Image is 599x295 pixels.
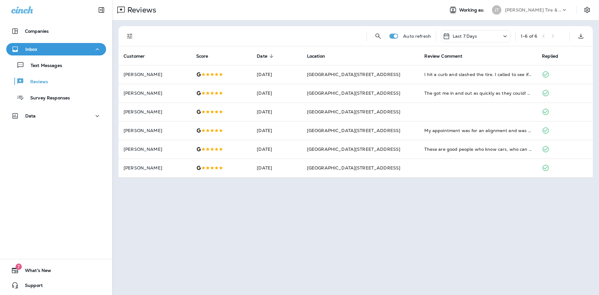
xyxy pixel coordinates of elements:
span: Date [257,53,275,59]
span: Customer [124,54,145,59]
span: Customer [124,53,153,59]
p: [PERSON_NAME] [124,128,186,133]
button: Data [6,110,106,122]
div: These are good people who know cars, who can find and isolate problems, and can repair them seaso... [424,146,532,152]
button: Filters [124,30,136,42]
td: [DATE] [252,84,302,102]
td: [DATE] [252,140,302,159]
p: Auto refresh [403,34,431,39]
button: Inbox [6,43,106,55]
span: Location [307,54,325,59]
span: [GEOGRAPHIC_DATA][STREET_ADDRESS] [307,146,401,152]
p: Companies [25,29,49,34]
span: Replied [542,54,558,59]
button: Support [6,279,106,292]
p: [PERSON_NAME] Tire & Auto [505,7,561,12]
span: Replied [542,53,566,59]
td: [DATE] [252,121,302,140]
div: 1 - 6 of 6 [521,34,537,39]
div: My appointment was for an alignment and was completed far sooner than I anticipated. Both staff m... [424,127,532,134]
button: Text Messages [6,59,106,72]
p: [PERSON_NAME] [124,165,186,170]
p: [PERSON_NAME] [124,109,186,114]
span: Review Comment [424,54,462,59]
span: Date [257,54,267,59]
span: Score [196,54,208,59]
div: The got me in and out as quickly as they could! Always friendly and easy to deal with! [424,90,532,96]
button: Companies [6,25,106,37]
p: Reviews [125,5,156,15]
button: Survey Responses [6,91,106,104]
span: [GEOGRAPHIC_DATA][STREET_ADDRESS] [307,128,401,133]
span: What's New [19,268,51,275]
td: [DATE] [252,159,302,177]
button: Export as CSV [575,30,587,42]
p: [PERSON_NAME] [124,72,186,77]
div: JT [492,5,501,15]
span: Location [307,53,333,59]
td: [DATE] [252,65,302,84]
span: [GEOGRAPHIC_DATA][STREET_ADDRESS] [307,165,401,171]
button: Collapse Sidebar [93,4,110,16]
p: Text Messages [24,63,62,69]
span: Support [19,283,43,290]
p: Inbox [25,47,37,52]
button: Settings [582,4,593,16]
span: Review Comment [424,53,470,59]
span: 7 [16,264,22,270]
p: Last 7 Days [453,34,477,39]
span: [GEOGRAPHIC_DATA][STREET_ADDRESS] [307,72,401,77]
p: Data [25,113,36,118]
p: [PERSON_NAME] [124,91,186,96]
span: [GEOGRAPHIC_DATA][STREET_ADDRESS] [307,109,401,115]
p: Survey Responses [24,95,70,101]
span: Working as: [459,7,486,13]
p: Reviews [24,79,48,85]
span: [GEOGRAPHIC_DATA][STREET_ADDRESS] [307,90,401,96]
span: Score [196,53,217,59]
div: I hit a curb and slashed the tire. I called to see if I could get in to get a new tire. They took... [424,71,532,78]
button: Search Reviews [372,30,384,42]
button: Reviews [6,75,106,88]
p: [PERSON_NAME] [124,147,186,152]
button: 7What's New [6,264,106,277]
td: [DATE] [252,102,302,121]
